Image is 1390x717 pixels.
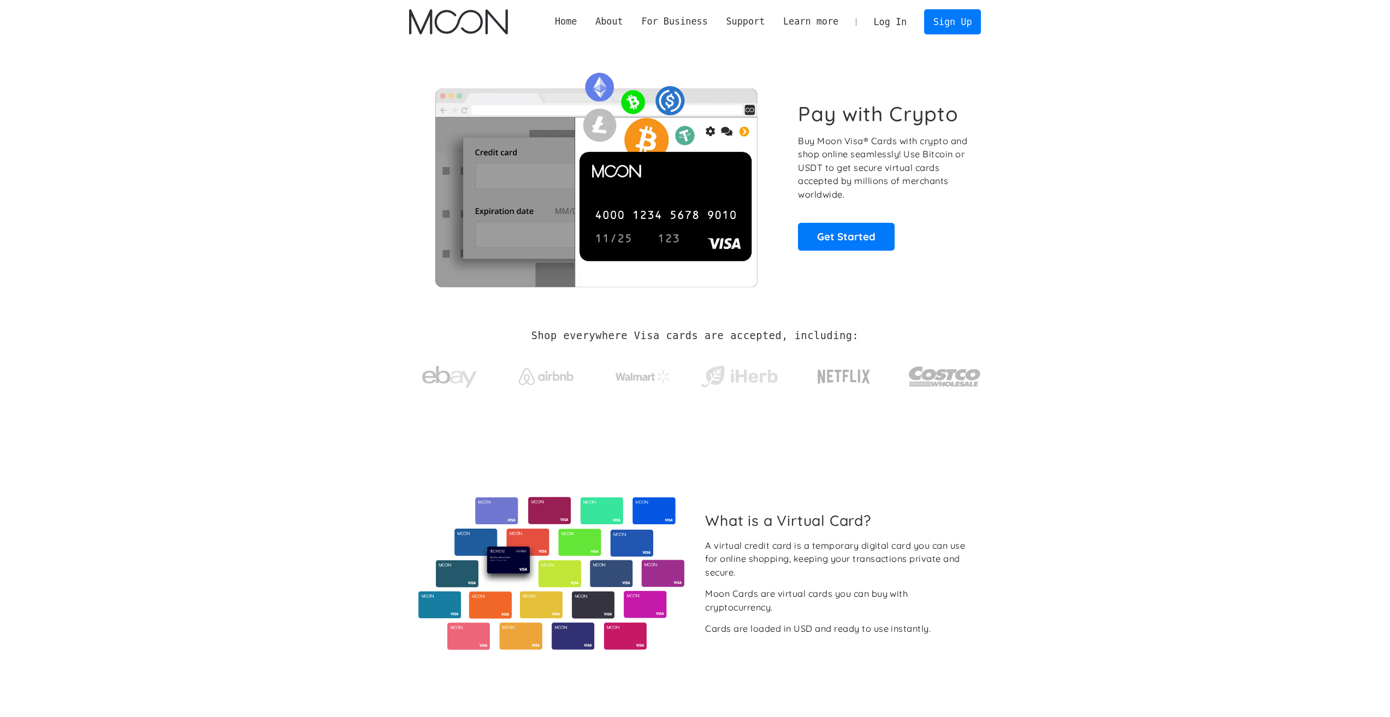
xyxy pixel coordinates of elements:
[817,363,871,390] img: Netflix
[409,349,490,400] a: ebay
[616,370,670,383] img: Walmart
[795,352,893,396] a: Netflix
[409,9,508,34] a: home
[409,9,508,34] img: Moon Logo
[422,360,477,394] img: ebay
[774,15,848,28] div: Learn more
[632,15,717,28] div: For Business
[865,10,916,34] a: Log In
[717,15,774,28] div: Support
[705,512,972,529] h2: What is a Virtual Card?
[908,356,981,397] img: Costco
[546,15,586,28] a: Home
[705,622,931,636] div: Cards are loaded in USD and ready to use instantly.
[586,15,632,28] div: About
[705,539,972,579] div: A virtual credit card is a temporary digital card you can use for online shopping, keeping your t...
[798,134,969,202] p: Buy Moon Visa® Cards with crypto and shop online seamlessly! Use Bitcoin or USDT to get secure vi...
[409,65,783,287] img: Moon Cards let you spend your crypto anywhere Visa is accepted.
[417,497,686,650] img: Virtual cards from Moon
[519,368,573,385] img: Airbnb
[798,223,895,250] a: Get Started
[531,330,859,342] h2: Shop everywhere Visa cards are accepted, including:
[908,345,981,402] a: Costco
[798,102,959,126] h1: Pay with Crypto
[924,9,981,34] a: Sign Up
[705,587,972,614] div: Moon Cards are virtual cards you can buy with cryptocurrency.
[602,359,683,389] a: Walmart
[595,15,623,28] div: About
[699,352,780,396] a: iHerb
[699,363,780,391] img: iHerb
[726,15,765,28] div: Support
[783,15,838,28] div: Learn more
[641,15,707,28] div: For Business
[505,357,587,390] a: Airbnb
